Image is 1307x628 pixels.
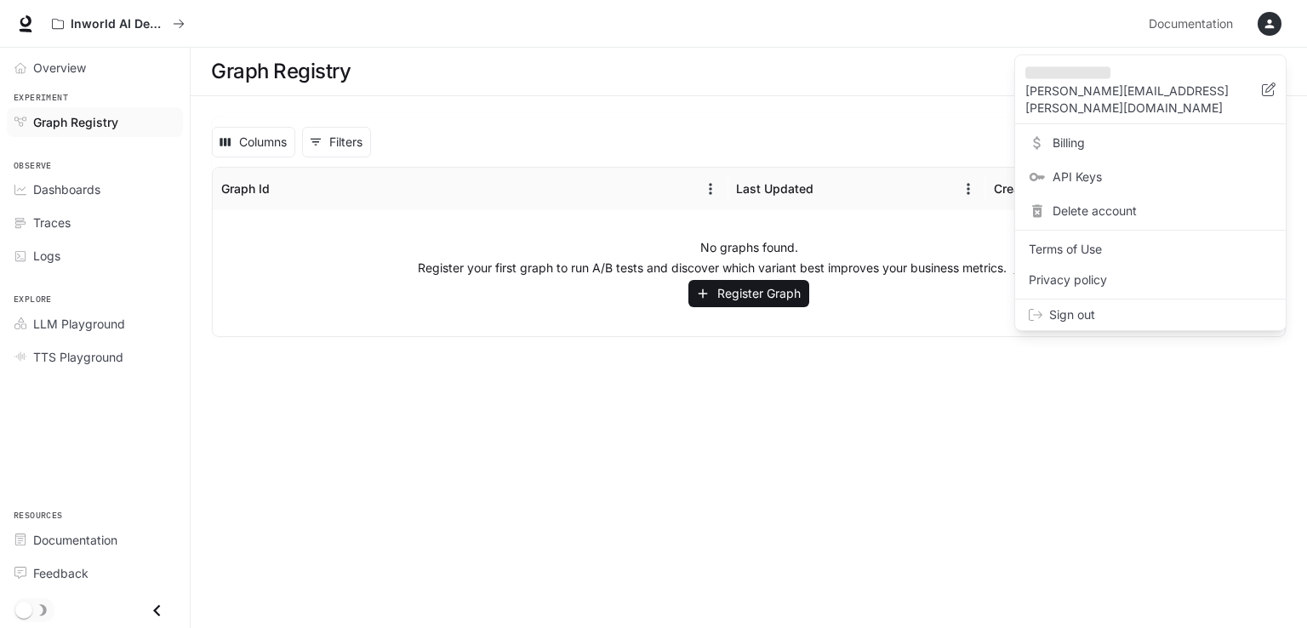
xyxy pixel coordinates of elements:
div: [PERSON_NAME][EMAIL_ADDRESS][PERSON_NAME][DOMAIN_NAME] [1015,55,1286,124]
a: Terms of Use [1019,234,1282,265]
a: Billing [1019,128,1282,158]
span: Terms of Use [1029,241,1272,258]
span: Delete account [1053,203,1272,220]
span: Sign out [1049,306,1272,323]
div: Sign out [1015,300,1286,330]
span: Billing [1053,134,1272,151]
a: Privacy policy [1019,265,1282,295]
span: API Keys [1053,168,1272,186]
div: Delete account [1019,196,1282,226]
p: [PERSON_NAME][EMAIL_ADDRESS][PERSON_NAME][DOMAIN_NAME] [1025,83,1262,117]
span: Privacy policy [1029,271,1272,288]
a: API Keys [1019,162,1282,192]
